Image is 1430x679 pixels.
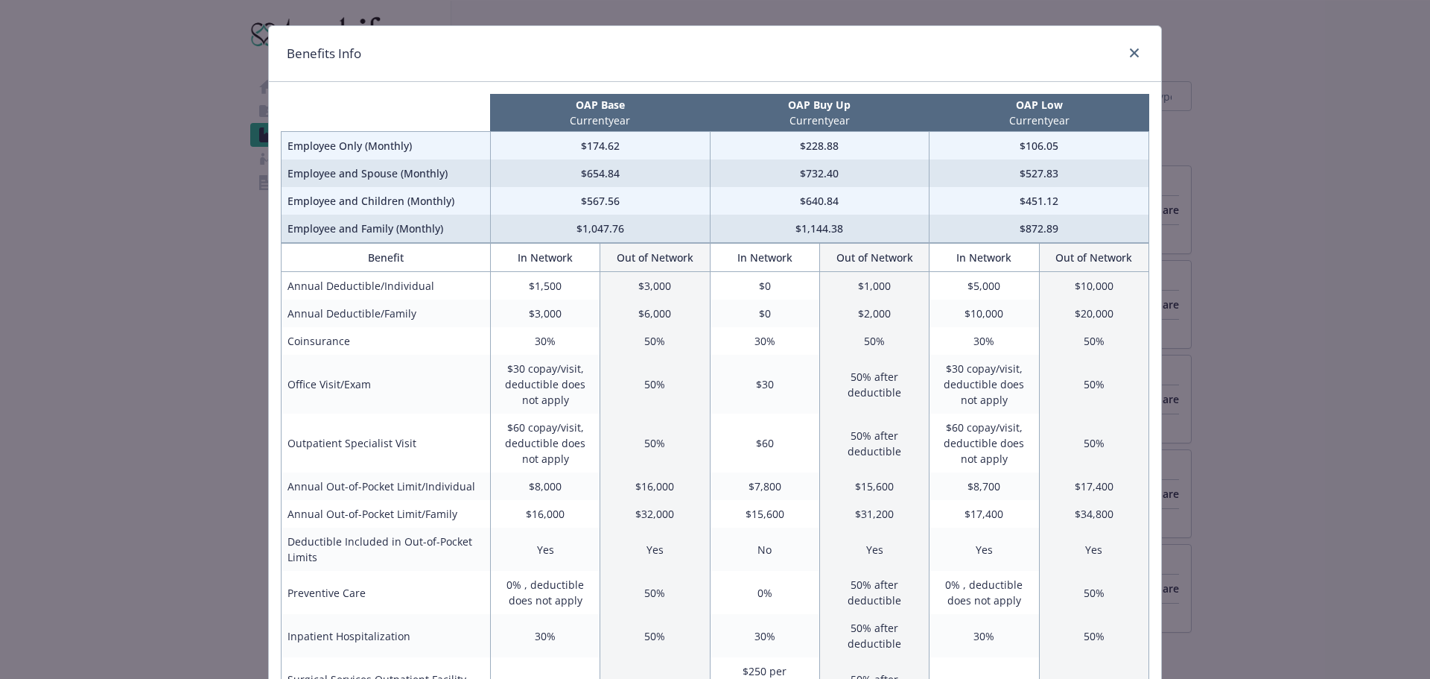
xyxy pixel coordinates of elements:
td: $8,000 [490,473,600,500]
td: $106.05 [929,132,1149,160]
td: $1,500 [490,272,600,300]
td: Employee and Family (Monthly) [282,215,491,243]
td: $30 [710,355,819,414]
td: 50% [1039,571,1148,614]
td: Annual Out-of-Pocket Limit/Individual [282,473,491,500]
td: $30 copay/visit, deductible does not apply [490,355,600,414]
th: intentionally left blank [282,94,491,132]
td: 50% after deductible [819,414,929,473]
td: $1,144.38 [710,215,929,243]
th: Out of Network [819,244,929,272]
td: 50% [600,414,710,473]
td: $0 [710,272,819,300]
td: 50% [1039,327,1148,355]
td: $8,700 [929,473,1039,500]
td: 30% [929,327,1039,355]
td: $17,400 [1039,473,1148,500]
td: $31,200 [819,500,929,528]
td: Yes [1039,528,1148,571]
td: 50% [1039,414,1148,473]
td: $32,000 [600,500,710,528]
td: Preventive Care [282,571,491,614]
td: Employee Only (Monthly) [282,132,491,160]
td: 0% [710,571,819,614]
td: No [710,528,819,571]
td: 50% [819,327,929,355]
td: 50% after deductible [819,571,929,614]
td: 30% [490,614,600,657]
td: $10,000 [929,300,1039,327]
td: $0 [710,300,819,327]
td: $567.56 [490,187,710,215]
p: Current year [932,113,1146,128]
td: 30% [710,614,819,657]
p: Current year [493,113,707,128]
td: Deductible Included in Out-of-Pocket Limits [282,528,491,571]
td: $30 copay/visit, deductible does not apply [929,355,1039,414]
td: Yes [600,528,710,571]
td: $34,800 [1039,500,1148,528]
td: $16,000 [600,473,710,500]
td: $1,047.76 [490,215,710,243]
td: $3,000 [600,272,710,300]
td: $7,800 [710,473,819,500]
td: Employee and Spouse (Monthly) [282,160,491,187]
th: In Network [490,244,600,272]
td: Yes [490,528,600,571]
td: $1,000 [819,272,929,300]
td: Yes [819,528,929,571]
td: $2,000 [819,300,929,327]
td: $10,000 [1039,272,1148,300]
p: OAP Base [493,97,707,113]
td: $15,600 [819,473,929,500]
h1: Benefits Info [287,44,361,63]
td: Inpatient Hospitalization [282,614,491,657]
td: $17,400 [929,500,1039,528]
td: $732.40 [710,160,929,187]
td: Coinsurance [282,327,491,355]
td: 50% [600,327,710,355]
td: Employee and Children (Monthly) [282,187,491,215]
td: $60 [710,414,819,473]
a: close [1125,44,1143,62]
td: $16,000 [490,500,600,528]
td: $451.12 [929,187,1149,215]
td: 30% [710,327,819,355]
th: In Network [929,244,1039,272]
td: 50% after deductible [819,355,929,414]
td: Annual Deductible/Individual [282,272,491,300]
td: $640.84 [710,187,929,215]
td: 0% , deductible does not apply [929,571,1039,614]
td: 50% [1039,614,1148,657]
td: $3,000 [490,300,600,327]
td: $15,600 [710,500,819,528]
th: Out of Network [600,244,710,272]
p: OAP Buy Up [713,97,927,113]
td: $60 copay/visit, deductible does not apply [929,414,1039,473]
td: 0% , deductible does not apply [490,571,600,614]
th: Benefit [282,244,491,272]
td: $527.83 [929,160,1149,187]
td: $6,000 [600,300,710,327]
td: Yes [929,528,1039,571]
td: 50% [1039,355,1148,414]
td: $5,000 [929,272,1039,300]
td: 30% [929,614,1039,657]
td: 50% [600,355,710,414]
td: $228.88 [710,132,929,160]
p: Current year [713,113,927,128]
td: 30% [490,327,600,355]
td: Outpatient Specialist Visit [282,414,491,473]
td: 50% after deductible [819,614,929,657]
td: $174.62 [490,132,710,160]
th: Out of Network [1039,244,1148,272]
th: In Network [710,244,819,272]
td: $60 copay/visit, deductible does not apply [490,414,600,473]
td: $654.84 [490,160,710,187]
td: Office Visit/Exam [282,355,491,414]
p: OAP Low [932,97,1146,113]
td: $20,000 [1039,300,1148,327]
td: 50% [600,614,710,657]
td: 50% [600,571,710,614]
td: $872.89 [929,215,1149,243]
